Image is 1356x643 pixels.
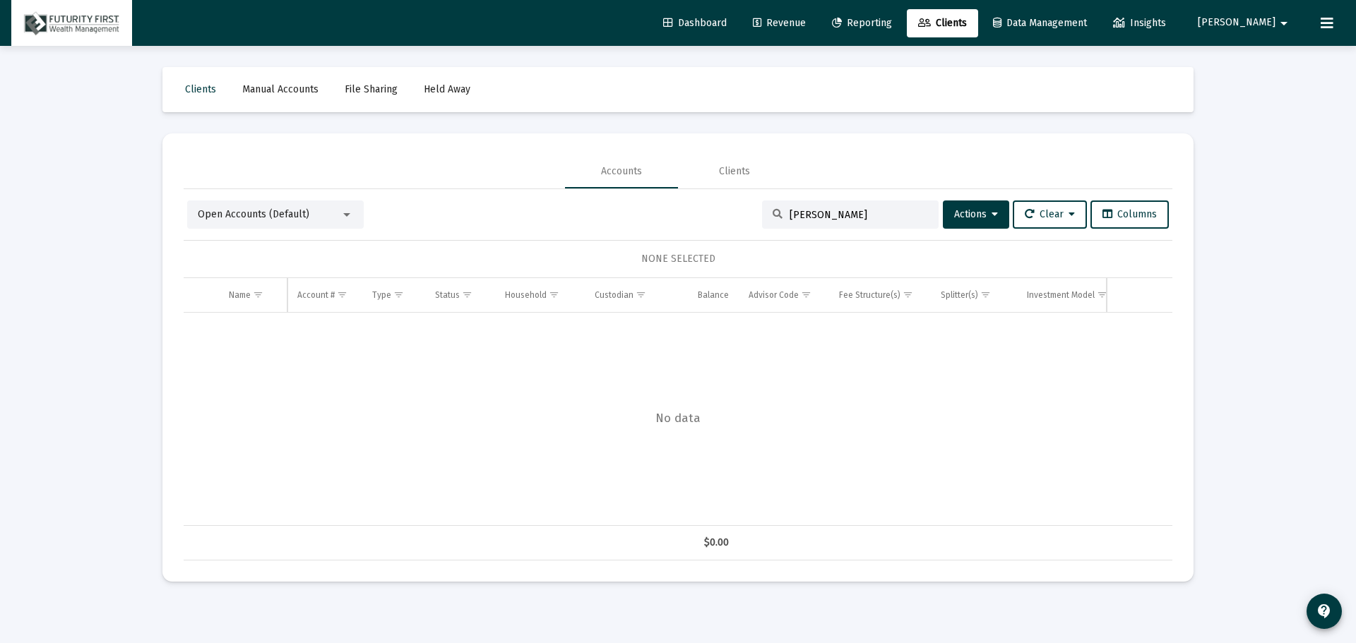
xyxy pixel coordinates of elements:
div: Custodian [595,289,634,301]
div: Data grid [184,278,1172,560]
button: Actions [943,200,1009,229]
span: Show filter options for column 'Status' [462,289,472,300]
input: Search [790,209,928,221]
span: Clear [1025,208,1075,220]
span: Show filter options for column 'Investment Model' [1097,289,1107,300]
span: Columns [1102,208,1157,220]
td: Column Advisor Code [739,278,829,312]
td: Column Type [362,278,425,312]
a: File Sharing [333,76,409,104]
div: Fee Structure(s) [839,289,900,301]
span: Actions [954,208,998,220]
span: Data Management [993,17,1087,29]
div: Status [435,289,460,301]
a: Manual Accounts [231,76,330,104]
a: Data Management [982,9,1098,37]
div: Name [229,289,251,301]
span: Held Away [424,83,470,95]
span: Show filter options for column 'Type' [393,289,404,300]
span: File Sharing [345,83,398,95]
div: Balance [698,289,729,301]
a: Clients [174,76,227,104]
div: Splitter(s) [941,289,978,301]
span: Show filter options for column 'Name' [253,289,263,300]
a: Reporting [821,9,903,37]
a: Held Away [412,76,482,104]
span: Show filter options for column 'Household' [549,289,559,300]
span: Clients [918,17,967,29]
span: Clients [185,83,216,95]
img: Dashboard [22,9,121,37]
div: $0.00 [682,536,729,550]
span: Reporting [832,17,892,29]
td: Column Splitter(s) [931,278,1017,312]
div: NONE SELECTED [195,252,1161,266]
span: Show filter options for column 'Account #' [337,289,347,300]
td: Column Name [219,278,287,312]
a: Clients [907,9,978,37]
span: Show filter options for column 'Custodian' [636,289,646,300]
span: Open Accounts (Default) [198,208,309,220]
div: Account # [297,289,335,301]
span: Dashboard [663,17,727,29]
span: Manual Accounts [242,83,319,95]
td: Column Fee Structure(s) [829,278,932,312]
div: Household [505,289,547,301]
td: Column Account # [287,278,362,312]
td: Column Balance [672,278,739,312]
a: Dashboard [652,9,738,37]
mat-icon: arrow_drop_down [1275,9,1292,37]
button: Clear [1013,200,1087,229]
span: Show filter options for column 'Splitter(s)' [980,289,991,300]
mat-icon: contact_support [1316,603,1333,620]
button: Columns [1090,200,1169,229]
div: Clients [719,164,750,179]
div: Type [372,289,391,301]
td: Column Custodian [585,278,671,312]
td: Column Household [495,278,585,312]
button: [PERSON_NAME] [1181,8,1309,37]
span: Show filter options for column 'Fee Structure(s)' [903,289,913,300]
span: Insights [1113,17,1166,29]
span: [PERSON_NAME] [1198,17,1275,29]
span: Show filter options for column 'Advisor Code' [801,289,811,300]
a: Revenue [742,9,817,37]
td: Column Status [425,278,495,312]
div: Investment Model [1027,289,1095,301]
div: Accounts [601,164,642,179]
div: Advisor Code [749,289,799,301]
a: Insights [1102,9,1177,37]
span: Revenue [753,17,806,29]
td: Column Investment Model [1017,278,1129,312]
